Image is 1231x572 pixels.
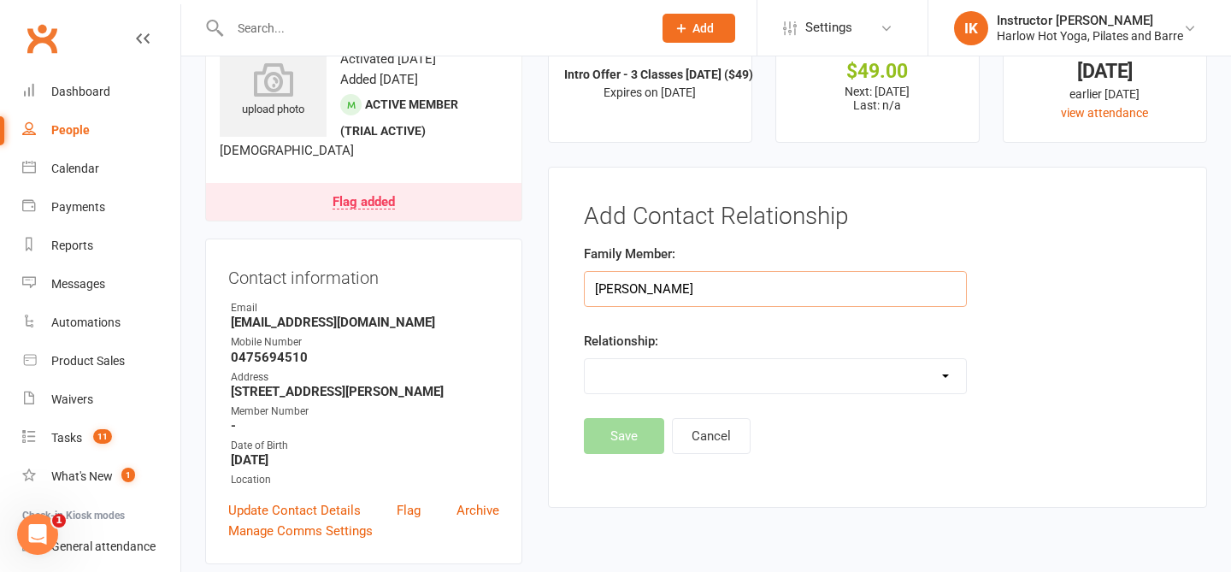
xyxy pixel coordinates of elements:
[228,500,361,521] a: Update Contact Details
[51,469,113,483] div: What's New
[220,143,354,158] span: [DEMOGRAPHIC_DATA]
[805,9,852,47] span: Settings
[231,418,499,433] strong: -
[231,315,499,330] strong: [EMAIL_ADDRESS][DOMAIN_NAME]
[231,404,499,420] div: Member Number
[231,300,499,316] div: Email
[220,62,327,119] div: upload photo
[22,150,180,188] a: Calendar
[22,419,180,457] a: Tasks 11
[22,528,180,566] a: General attendance kiosk mode
[340,72,418,87] time: Added [DATE]
[1019,62,1191,80] div: [DATE]
[340,51,436,67] time: Activated [DATE]
[997,28,1183,44] div: Harlow Hot Yoga, Pilates and Barre
[231,334,499,351] div: Mobile Number
[231,384,499,399] strong: [STREET_ADDRESS][PERSON_NAME]
[22,380,180,419] a: Waivers
[17,514,58,555] iframe: Intercom live chat
[340,97,458,138] span: Active member (trial active)
[584,331,658,351] label: Relationship:
[22,73,180,111] a: Dashboard
[604,86,696,99] span: Expires on [DATE]
[228,521,373,541] a: Manage Comms Settings
[22,111,180,150] a: People
[584,203,1171,230] h3: Add Contact Relationship
[792,62,963,80] div: $49.00
[51,540,156,553] div: General attendance
[997,13,1183,28] div: Instructor [PERSON_NAME]
[231,350,499,365] strong: 0475694510
[51,239,93,252] div: Reports
[663,14,735,43] button: Add
[51,354,125,368] div: Product Sales
[397,500,421,521] a: Flag
[231,452,499,468] strong: [DATE]
[22,304,180,342] a: Automations
[231,438,499,454] div: Date of Birth
[51,392,93,406] div: Waivers
[22,342,180,380] a: Product Sales
[954,11,988,45] div: IK
[22,227,180,265] a: Reports
[51,431,82,445] div: Tasks
[22,188,180,227] a: Payments
[51,162,99,175] div: Calendar
[1061,106,1148,120] a: view attendance
[456,500,499,521] a: Archive
[121,468,135,482] span: 1
[672,418,751,454] button: Cancel
[584,244,675,264] label: Family Member:
[792,85,963,112] p: Next: [DATE] Last: n/a
[51,123,90,137] div: People
[51,277,105,291] div: Messages
[1019,85,1191,103] div: earlier [DATE]
[225,16,640,40] input: Search...
[51,85,110,98] div: Dashboard
[51,315,121,329] div: Automations
[692,21,714,35] span: Add
[22,457,180,496] a: What's New1
[231,472,499,488] div: Location
[231,369,499,386] div: Address
[21,17,63,60] a: Clubworx
[333,196,395,209] div: Flag added
[564,68,753,81] strong: Intro Offer - 3 Classes [DATE] ($49)
[93,429,112,444] span: 11
[228,262,499,287] h3: Contact information
[51,200,105,214] div: Payments
[52,514,66,528] span: 1
[22,265,180,304] a: Messages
